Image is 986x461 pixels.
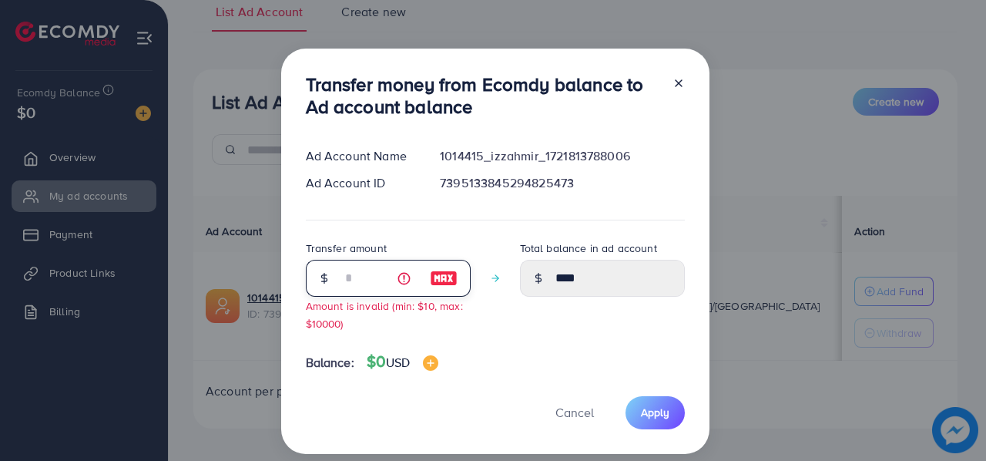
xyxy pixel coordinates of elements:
[306,73,660,118] h3: Transfer money from Ecomdy balance to Ad account balance
[293,147,428,165] div: Ad Account Name
[536,396,613,429] button: Cancel
[423,355,438,371] img: image
[306,354,354,372] span: Balance:
[428,147,696,165] div: 1014415_izzahmir_1721813788006
[428,174,696,192] div: 7395133845294825473
[625,396,685,429] button: Apply
[306,298,463,331] small: Amount is invalid (min: $10, max: $10000)
[555,404,594,421] span: Cancel
[520,241,657,256] label: Total balance in ad account
[367,352,438,372] h4: $0
[386,354,410,371] span: USD
[306,241,387,256] label: Transfer amount
[430,269,458,288] img: image
[293,174,428,192] div: Ad Account ID
[641,405,669,420] span: Apply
